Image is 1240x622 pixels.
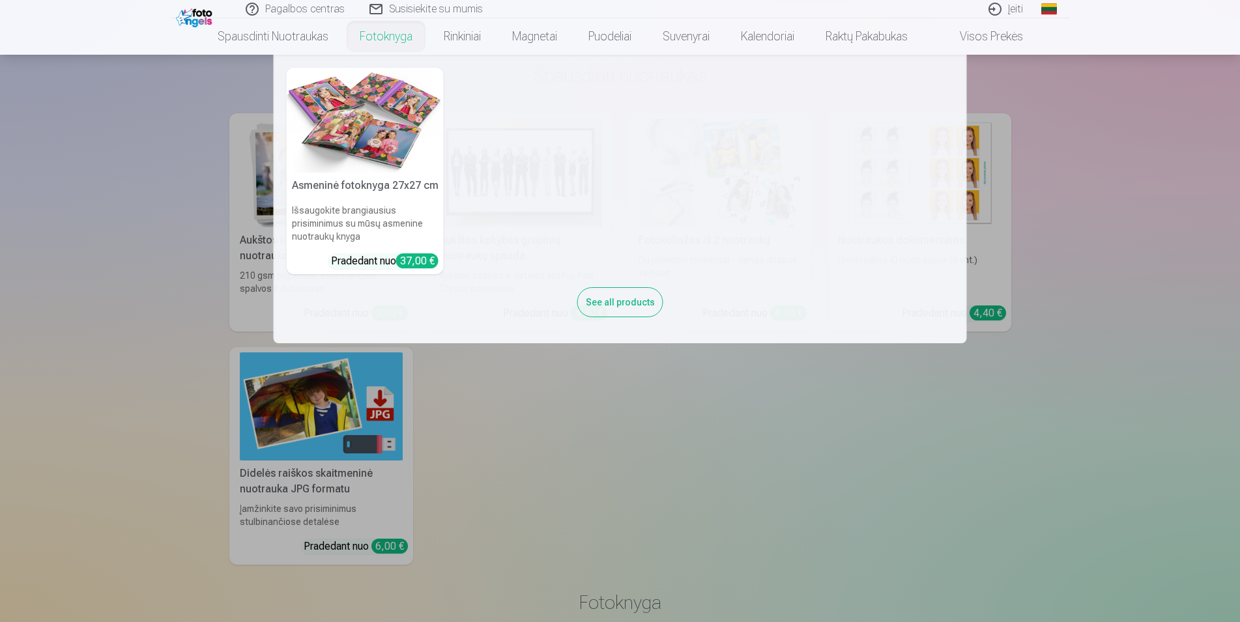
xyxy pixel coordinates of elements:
[287,68,444,274] a: Asmeninė fotoknyga 27x27 cmAsmeninė fotoknyga 27x27 cmIšsaugokite brangiausius prisiminimus su mū...
[287,199,444,248] h6: Išsaugokite brangiausius prisiminimus su mūsų asmenine nuotraukų knyga
[573,18,647,55] a: Puodeliai
[647,18,725,55] a: Suvenyrai
[923,18,1039,55] a: Visos prekės
[577,287,663,317] div: See all products
[497,18,573,55] a: Magnetai
[176,5,216,27] img: /fa1
[577,294,663,308] a: See all products
[428,18,497,55] a: Rinkiniai
[344,18,428,55] a: Fotoknyga
[725,18,810,55] a: Kalendoriai
[202,18,344,55] a: Spausdinti nuotraukas
[810,18,923,55] a: Raktų pakabukas
[396,253,439,268] div: 37,00 €
[287,68,444,173] img: Asmeninė fotoknyga 27x27 cm
[287,173,444,199] h5: Asmeninė fotoknyga 27x27 cm
[331,253,439,269] div: Pradedant nuo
